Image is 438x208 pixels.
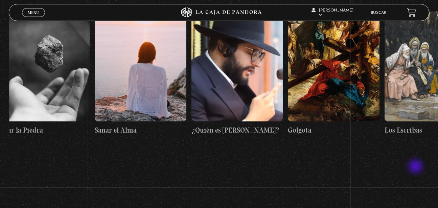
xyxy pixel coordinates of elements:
[371,11,387,15] a: Buscar
[312,8,353,17] span: [PERSON_NAME]
[25,16,41,21] span: Cerrar
[191,125,283,136] h4: ¿Quién es [PERSON_NAME]?
[95,125,186,136] h4: Sanar el Alma
[407,8,416,17] a: View your shopping cart
[288,125,379,136] h4: Golgota
[28,10,39,15] span: Menu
